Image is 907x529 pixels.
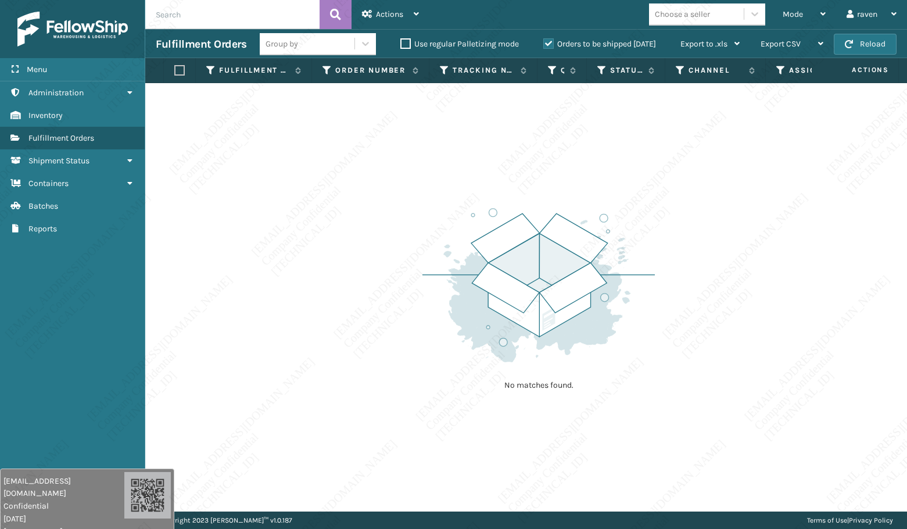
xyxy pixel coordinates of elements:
[376,9,403,19] span: Actions
[266,38,298,50] div: Group by
[27,65,47,74] span: Menu
[28,133,94,143] span: Fulfillment Orders
[3,500,124,512] span: Confidential
[28,201,58,211] span: Batches
[610,65,643,76] label: Status
[453,65,515,76] label: Tracking Number
[335,65,407,76] label: Order Number
[807,512,893,529] div: |
[543,39,656,49] label: Orders to be shipped [DATE]
[28,110,63,120] span: Inventory
[28,224,57,234] span: Reports
[789,65,854,76] label: Assigned Carrier Service
[219,65,289,76] label: Fulfillment Order Id
[680,39,727,49] span: Export to .xls
[159,512,292,529] p: Copyright 2023 [PERSON_NAME]™ v 1.0.187
[834,34,897,55] button: Reload
[689,65,743,76] label: Channel
[3,475,124,499] span: [EMAIL_ADDRESS][DOMAIN_NAME]
[156,37,246,51] h3: Fulfillment Orders
[849,516,893,524] a: Privacy Policy
[561,65,564,76] label: Quantity
[761,39,801,49] span: Export CSV
[3,513,124,525] span: [DATE]
[17,12,128,47] img: logo
[783,9,803,19] span: Mode
[815,60,896,80] span: Actions
[400,39,519,49] label: Use regular Palletizing mode
[28,88,84,98] span: Administration
[655,8,710,20] div: Choose a seller
[28,178,69,188] span: Containers
[28,156,89,166] span: Shipment Status
[807,516,847,524] a: Terms of Use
